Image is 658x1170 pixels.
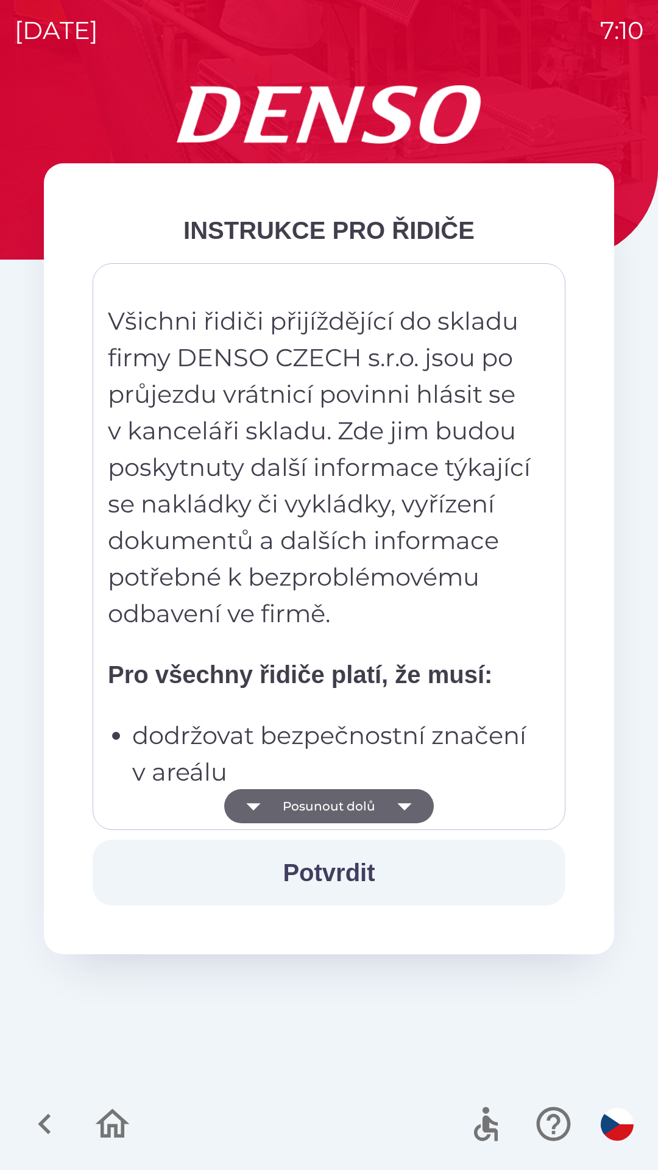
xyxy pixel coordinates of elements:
[224,789,434,823] button: Posunout dolů
[600,12,643,49] p: 7:10
[93,840,565,906] button: Potvrdit
[93,212,565,249] div: INSTRUKCE PRO ŘIDIČE
[44,85,614,144] img: Logo
[108,661,492,688] strong: Pro všechny řidiče platí, že musí:
[132,717,533,790] p: dodržovat bezpečnostní značení v areálu
[601,1108,634,1141] img: cs flag
[15,12,98,49] p: [DATE]
[108,303,533,632] p: Všichni řidiči přijíždějící do skladu firmy DENSO CZECH s.r.o. jsou po průjezdu vrátnicí povinni ...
